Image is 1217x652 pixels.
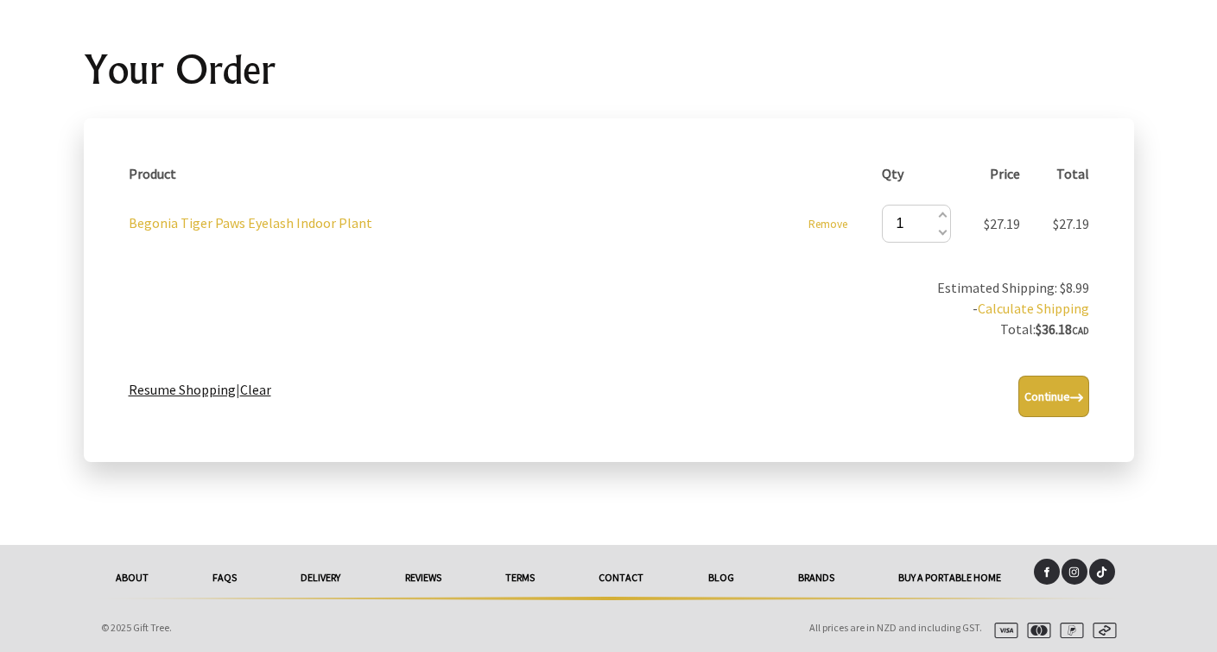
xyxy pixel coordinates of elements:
[223,267,1099,351] td: Estimated Shipping: $8.99 - Total:
[1020,623,1051,638] img: mastercard.svg
[866,559,1033,597] a: Buy a Portable Home
[473,559,567,597] a: Terms
[675,559,765,597] a: Blog
[766,559,866,597] a: Brands
[872,153,961,194] th: Qty
[961,153,1030,194] th: Price
[1089,559,1115,585] a: Tiktok
[84,559,181,597] a: About
[1072,325,1089,337] span: CAD
[129,214,372,231] a: Begonia Tiger Paws Eyelash Indoor Plant
[84,49,1134,91] h1: Your Order
[129,379,271,400] p: |
[808,217,847,231] a: Remove
[809,621,982,634] span: All prices are in NZD and including GST.
[1030,153,1100,194] th: Total
[987,623,1018,638] img: visa.svg
[181,559,269,597] a: FAQs
[118,153,872,194] th: Product
[1086,623,1117,638] img: afterpay.svg
[1053,623,1084,638] img: paypal.svg
[269,559,372,597] a: delivery
[567,559,675,597] a: Contact
[978,300,1089,317] a: Calculate Shipping
[101,621,172,634] span: © 2025 Gift Tree.
[1030,194,1100,253] td: $27.19
[1036,320,1089,338] strong: $36.18
[372,559,472,597] a: reviews
[240,381,271,398] a: Clear
[1034,559,1060,585] a: Facebook
[1018,376,1089,417] button: Continue
[1062,559,1087,585] a: Instagram
[129,381,236,398] a: Resume Shopping
[961,194,1030,253] td: $27.19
